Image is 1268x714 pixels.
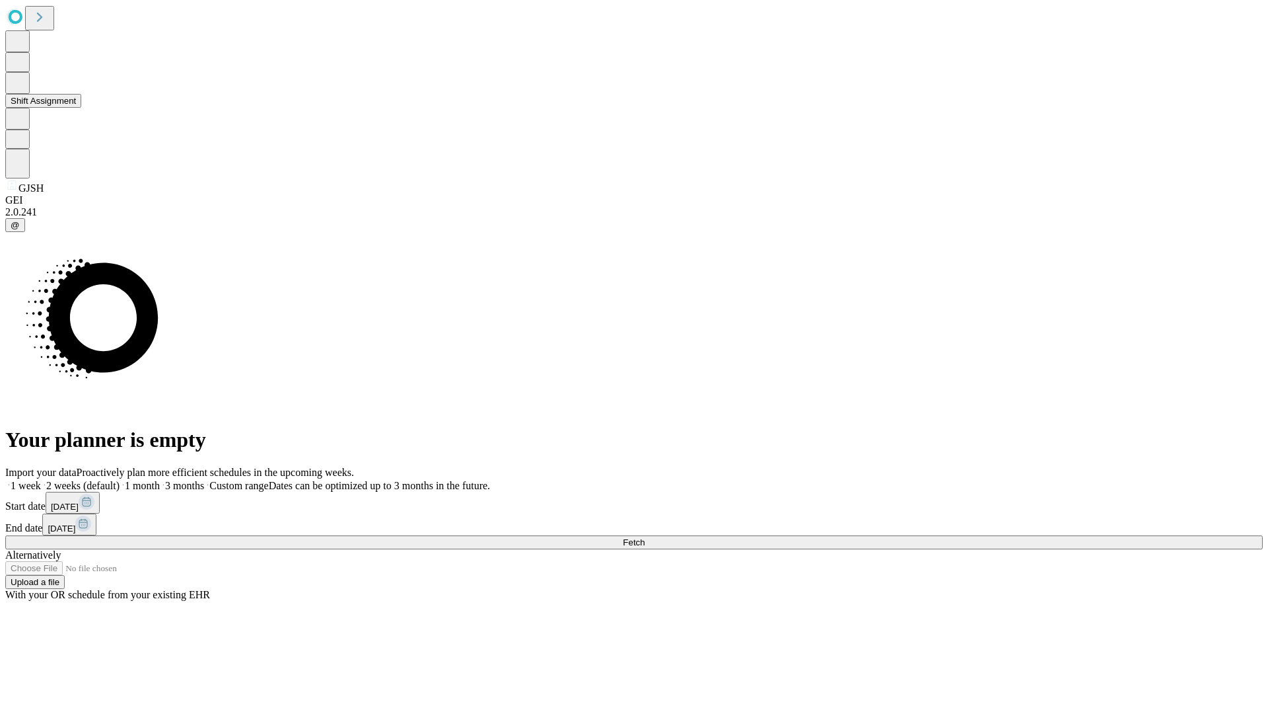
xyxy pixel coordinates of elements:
[5,218,25,232] button: @
[5,94,81,108] button: Shift Assignment
[5,194,1263,206] div: GEI
[77,467,354,478] span: Proactively plan more efficient schedules in the upcoming weeks.
[5,514,1263,535] div: End date
[48,524,75,534] span: [DATE]
[11,220,20,230] span: @
[5,589,210,600] span: With your OR schedule from your existing EHR
[42,514,96,535] button: [DATE]
[5,428,1263,452] h1: Your planner is empty
[46,480,120,491] span: 2 weeks (default)
[165,480,204,491] span: 3 months
[18,182,44,194] span: GJSH
[46,492,100,514] button: [DATE]
[623,537,645,547] span: Fetch
[5,535,1263,549] button: Fetch
[11,480,41,491] span: 1 week
[5,492,1263,514] div: Start date
[209,480,268,491] span: Custom range
[5,575,65,589] button: Upload a file
[5,467,77,478] span: Import your data
[269,480,490,491] span: Dates can be optimized up to 3 months in the future.
[5,549,61,561] span: Alternatively
[51,502,79,512] span: [DATE]
[5,206,1263,218] div: 2.0.241
[125,480,160,491] span: 1 month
